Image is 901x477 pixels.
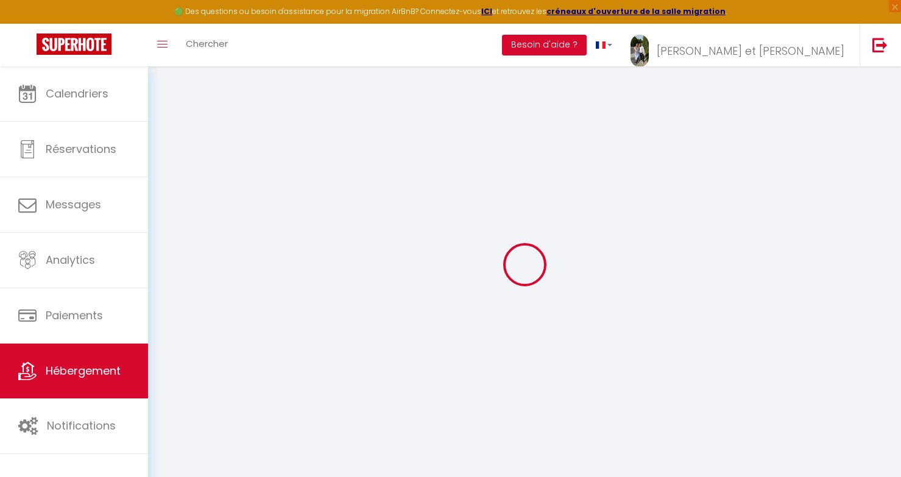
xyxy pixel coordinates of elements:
a: créneaux d'ouverture de la salle migration [546,6,726,16]
span: Réservations [46,141,116,157]
span: Analytics [46,252,95,267]
span: Hébergement [46,363,121,378]
span: Chercher [186,37,228,50]
span: [PERSON_NAME] et [PERSON_NAME] [657,43,844,58]
button: Besoin d'aide ? [502,35,587,55]
a: ICI [481,6,492,16]
span: Messages [46,197,101,212]
button: Ouvrir le widget de chat LiveChat [10,5,46,41]
img: ... [631,35,649,67]
span: Notifications [47,418,116,433]
a: ... [PERSON_NAME] et [PERSON_NAME] [621,24,860,66]
span: Calendriers [46,86,108,101]
img: logout [872,37,888,52]
a: Chercher [177,24,237,66]
span: Paiements [46,308,103,323]
img: Super Booking [37,34,111,55]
